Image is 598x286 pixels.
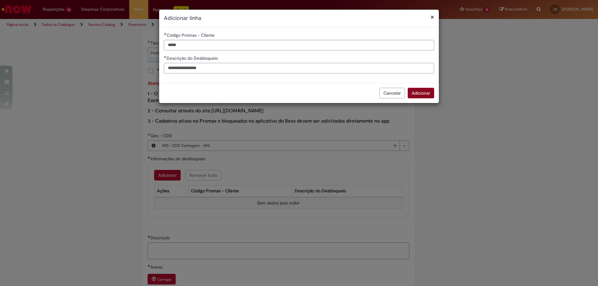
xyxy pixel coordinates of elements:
[164,63,434,73] input: Descrição do Desbloqueio
[379,88,405,98] button: Cancelar
[164,14,434,22] h2: Adicionar linha
[408,88,434,98] button: Adicionar
[164,40,434,50] input: Código Promax - Cliente
[167,55,219,61] span: Descrição do Desbloqueio
[164,33,167,35] span: Obrigatório Preenchido
[164,56,167,58] span: Obrigatório Preenchido
[167,32,216,38] span: Código Promax - Cliente
[430,14,434,20] button: Fechar modal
